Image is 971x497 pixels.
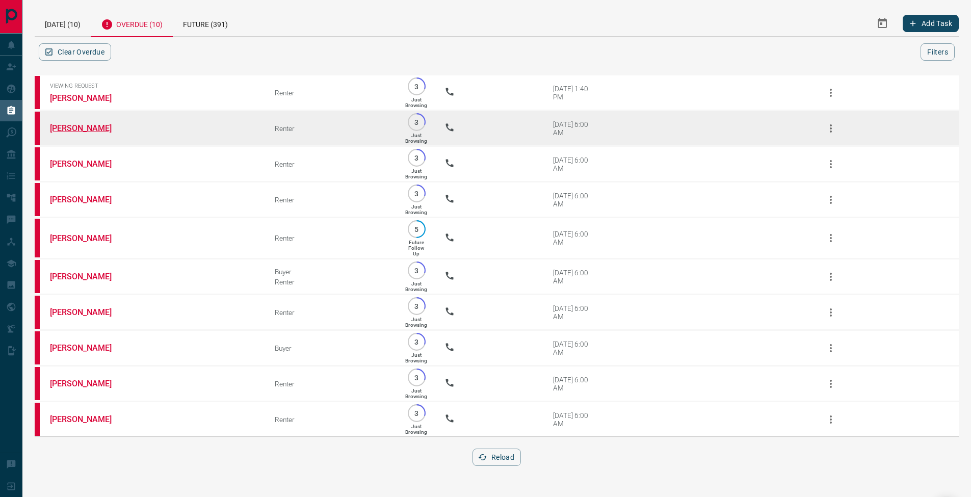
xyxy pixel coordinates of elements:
[275,89,388,97] div: Renter
[553,85,596,101] div: [DATE] 1:40 PM
[35,403,40,436] div: property.ca
[275,196,388,204] div: Renter
[405,281,427,292] p: Just Browsing
[405,352,427,363] p: Just Browsing
[35,219,40,257] div: property.ca
[413,302,421,310] p: 3
[35,147,40,180] div: property.ca
[50,379,126,388] a: [PERSON_NAME]
[553,304,596,321] div: [DATE] 6:00 AM
[275,415,388,424] div: Renter
[35,296,40,329] div: property.ca
[275,234,388,242] div: Renter
[50,233,126,243] a: [PERSON_NAME]
[405,424,427,435] p: Just Browsing
[553,156,596,172] div: [DATE] 6:00 AM
[35,260,40,293] div: property.ca
[405,204,427,215] p: Just Browsing
[413,409,421,417] p: 3
[413,225,421,233] p: 5
[413,267,421,274] p: 3
[275,308,388,317] div: Renter
[35,183,40,216] div: property.ca
[553,192,596,208] div: [DATE] 6:00 AM
[921,43,955,61] button: Filters
[473,449,521,466] button: Reload
[50,83,259,89] span: Viewing Request
[275,124,388,133] div: Renter
[275,344,388,352] div: Buyer
[275,380,388,388] div: Renter
[408,240,424,256] p: Future Follow Up
[50,159,126,169] a: [PERSON_NAME]
[405,133,427,144] p: Just Browsing
[50,343,126,353] a: [PERSON_NAME]
[870,11,895,36] button: Select Date Range
[50,123,126,133] a: [PERSON_NAME]
[553,120,596,137] div: [DATE] 6:00 AM
[173,10,238,36] div: Future (391)
[553,340,596,356] div: [DATE] 6:00 AM
[405,97,427,108] p: Just Browsing
[903,15,959,32] button: Add Task
[553,230,596,246] div: [DATE] 6:00 AM
[275,160,388,168] div: Renter
[405,168,427,179] p: Just Browsing
[275,278,388,286] div: Renter
[413,154,421,162] p: 3
[50,195,126,204] a: [PERSON_NAME]
[553,269,596,285] div: [DATE] 6:00 AM
[405,388,427,399] p: Just Browsing
[413,338,421,346] p: 3
[553,376,596,392] div: [DATE] 6:00 AM
[275,268,388,276] div: Buyer
[35,331,40,364] div: property.ca
[413,83,421,90] p: 3
[553,411,596,428] div: [DATE] 6:00 AM
[413,118,421,126] p: 3
[50,272,126,281] a: [PERSON_NAME]
[35,10,91,36] div: [DATE] (10)
[413,190,421,197] p: 3
[35,112,40,145] div: property.ca
[35,76,40,109] div: property.ca
[39,43,111,61] button: Clear Overdue
[91,10,173,37] div: Overdue (10)
[35,367,40,400] div: property.ca
[50,93,126,103] a: [PERSON_NAME]
[50,307,126,317] a: [PERSON_NAME]
[50,414,126,424] a: [PERSON_NAME]
[413,374,421,381] p: 3
[405,317,427,328] p: Just Browsing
